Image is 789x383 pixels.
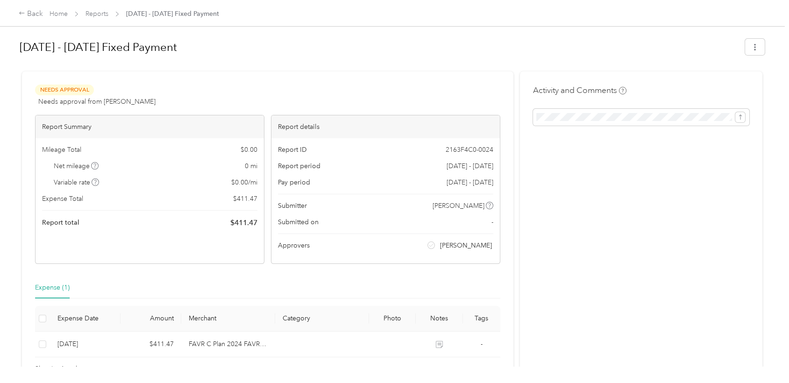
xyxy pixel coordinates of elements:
[433,201,484,211] span: [PERSON_NAME]
[440,241,492,250] span: [PERSON_NAME]
[271,115,500,138] div: Report details
[121,306,182,332] th: Amount
[481,340,483,348] span: -
[278,145,307,155] span: Report ID
[50,10,68,18] a: Home
[278,241,310,250] span: Approvers
[369,306,416,332] th: Photo
[36,115,264,138] div: Report Summary
[245,161,257,171] span: 0 mi
[38,97,156,106] span: Needs approval from [PERSON_NAME]
[20,36,739,58] h1: Oct 1 - 31, 2025 Fixed Payment
[470,314,493,322] div: Tags
[42,194,83,204] span: Expense Total
[230,217,257,228] span: $ 411.47
[737,331,789,383] iframe: Everlance-gr Chat Button Frame
[85,10,108,18] a: Reports
[241,145,257,155] span: $ 0.00
[275,306,369,332] th: Category
[50,332,121,357] td: 10-1-2025
[463,332,500,357] td: -
[416,306,462,332] th: Notes
[446,145,493,155] span: 2163F4C0-0024
[35,364,107,374] span: Showing 1 total expenses
[50,306,121,332] th: Expense Date
[233,194,257,204] span: $ 411.47
[181,332,275,357] td: FAVR C Plan 2024 FAVR program
[35,85,94,95] span: Needs Approval
[54,177,100,187] span: Variable rate
[278,177,310,187] span: Pay period
[126,9,219,19] span: [DATE] - [DATE] Fixed Payment
[463,306,500,332] th: Tags
[42,145,81,155] span: Mileage Total
[231,177,257,187] span: $ 0.00 / mi
[35,283,70,293] div: Expense (1)
[533,85,626,96] h4: Activity and Comments
[181,306,275,332] th: Merchant
[121,332,182,357] td: $411.47
[42,218,79,227] span: Report total
[447,177,493,187] span: [DATE] - [DATE]
[19,8,43,20] div: Back
[278,201,307,211] span: Submitter
[491,217,493,227] span: -
[54,161,99,171] span: Net mileage
[278,217,319,227] span: Submitted on
[447,161,493,171] span: [DATE] - [DATE]
[278,161,320,171] span: Report period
